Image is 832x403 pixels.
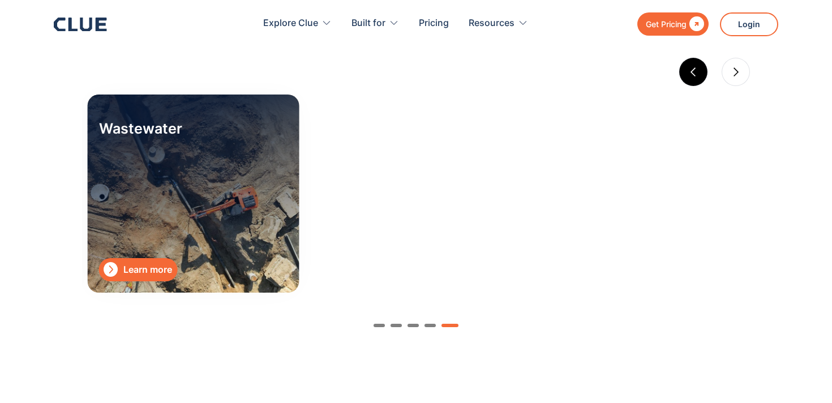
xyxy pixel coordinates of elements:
[687,17,704,31] div: 
[99,117,182,140] h3: Wastewater
[722,58,750,86] div: next slide
[679,58,707,86] div: previous slide
[351,6,399,41] div: Built for
[99,258,178,281] a: Learn more
[263,6,318,41] div: Explore Clue
[82,61,750,338] div: carousel
[351,6,385,41] div: Built for
[104,263,118,277] div: 
[391,324,402,327] div: Show slide 2 of 5
[82,89,305,298] div: 13 of 13
[720,12,778,36] a: Login
[263,6,332,41] div: Explore Clue
[441,324,458,327] div: Show slide 5 of 5
[419,6,449,41] a: Pricing
[123,263,172,277] div: Learn more
[88,95,299,293] img: Wastewater
[424,324,436,327] div: Show slide 4 of 5
[469,6,514,41] div: Resources
[99,106,182,145] a: Wastewater
[646,17,687,31] div: Get Pricing
[408,324,419,327] div: Show slide 3 of 5
[469,6,528,41] div: Resources
[374,324,385,327] div: Show slide 1 of 5
[637,12,709,36] a: Get Pricing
